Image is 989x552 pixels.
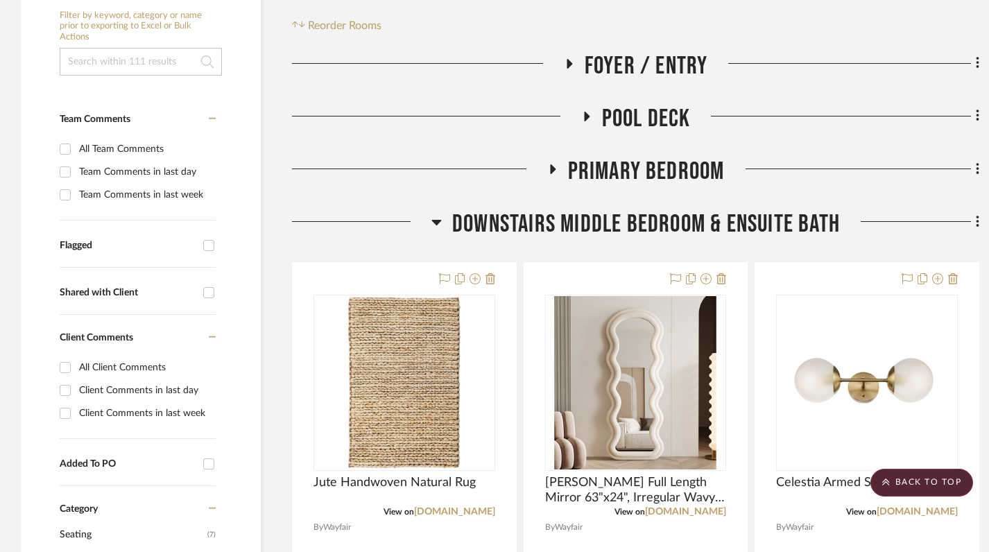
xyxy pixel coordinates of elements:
[645,507,726,517] a: [DOMAIN_NAME]
[780,296,954,469] img: Celestia Armed Sconce
[79,138,212,160] div: All Team Comments
[60,287,196,299] div: Shared with Client
[60,333,133,343] span: Client Comments
[314,295,495,470] div: 0
[60,48,222,76] input: Search within 111 results
[313,521,323,534] span: By
[79,184,212,206] div: Team Comments in last week
[555,521,583,534] span: Wayfair
[549,296,722,469] img: Christye Full Length Mirror 63"x24", Irregular Wavy Mirror, Arched Floor Mirror, Wall Mirror Stan...
[60,458,196,470] div: Added To PO
[79,161,212,183] div: Team Comments in last day
[384,508,414,516] span: View on
[414,507,495,517] a: [DOMAIN_NAME]
[79,402,212,424] div: Client Comments in last week
[60,10,222,43] h6: Filter by keyword, category or name prior to exporting to Excel or Bulk Actions
[60,114,130,124] span: Team Comments
[79,379,212,402] div: Client Comments in last day
[308,17,381,34] span: Reorder Rooms
[313,475,476,490] span: Jute Handwoven Natural Rug
[60,503,98,515] span: Category
[585,51,708,81] span: Foyer / Entry
[568,157,725,187] span: Primary Bedroom
[786,521,814,534] span: Wayfair
[870,469,973,497] scroll-to-top-button: BACK TO TOP
[545,521,555,534] span: By
[292,17,381,34] button: Reorder Rooms
[776,521,786,534] span: By
[602,104,691,134] span: Pool Deck
[545,475,727,506] span: [PERSON_NAME] Full Length Mirror 63"x24", Irregular Wavy Mirror, Arched Floor Mirror, Wall Mirror...
[614,508,645,516] span: View on
[452,209,840,239] span: Downstairs Middle Bedroom & Ensuite Bath
[60,240,196,252] div: Flagged
[207,524,216,546] span: (7)
[776,475,904,490] span: Celestia Armed Sconce
[323,521,351,534] span: Wayfair
[79,356,212,379] div: All Client Comments
[60,523,204,546] span: Seating
[846,508,877,516] span: View on
[318,296,491,469] img: Jute Handwoven Natural Rug
[877,507,958,517] a: [DOMAIN_NAME]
